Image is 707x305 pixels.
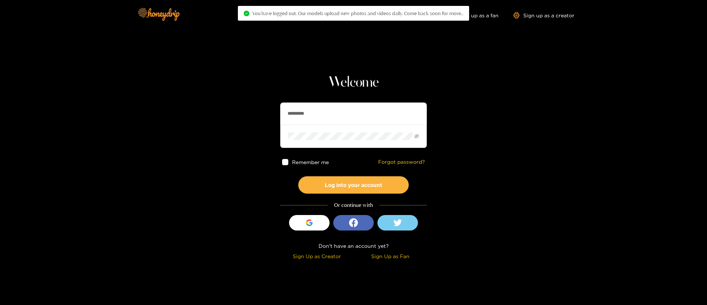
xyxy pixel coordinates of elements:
a: Sign up as a creator [513,12,574,18]
h1: Welcome [280,74,427,91]
span: Remember me [292,159,329,165]
div: Or continue with [280,201,427,209]
a: Sign up as a fan [448,12,499,18]
div: Sign Up as Creator [282,252,352,260]
span: check-circle [244,11,249,16]
div: Don't have an account yet? [280,242,427,250]
span: You have logged out. Our models upload new photos and videos daily. Come back soon for more.. [252,10,463,16]
button: Log into your account [298,176,409,194]
div: Sign Up as Fan [355,252,425,260]
span: eye-invisible [414,134,419,139]
a: Forgot password? [378,159,425,165]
